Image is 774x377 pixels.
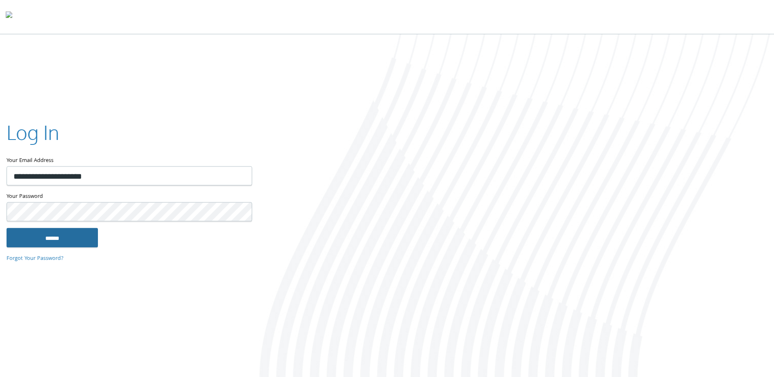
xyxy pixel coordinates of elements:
h2: Log In [7,119,59,146]
keeper-lock: Open Keeper Popup [236,207,246,217]
keeper-lock: Open Keeper Popup [236,171,246,181]
a: Forgot Your Password? [7,255,64,264]
label: Your Password [7,192,251,202]
img: todyl-logo-dark.svg [6,9,12,25]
